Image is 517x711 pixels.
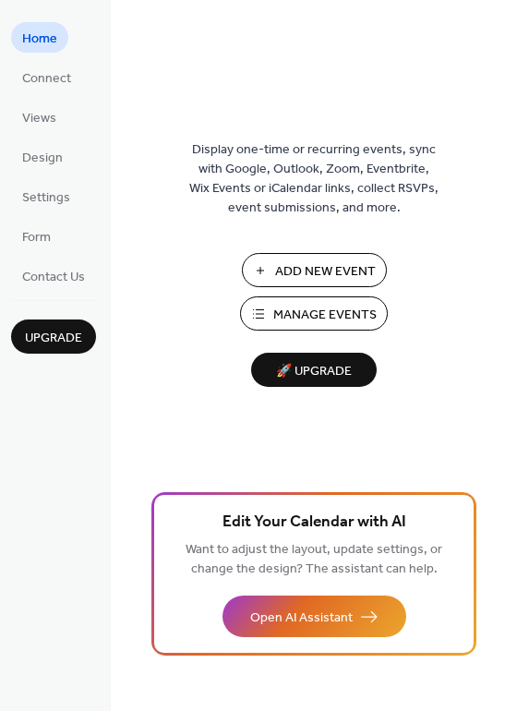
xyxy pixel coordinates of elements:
[22,268,85,287] span: Contact Us
[273,306,377,325] span: Manage Events
[262,359,366,384] span: 🚀 Upgrade
[11,319,96,354] button: Upgrade
[222,596,406,637] button: Open AI Assistant
[11,62,82,92] a: Connect
[22,188,70,208] span: Settings
[251,353,377,387] button: 🚀 Upgrade
[222,510,406,536] span: Edit Your Calendar with AI
[11,141,74,172] a: Design
[22,149,63,168] span: Design
[22,69,71,89] span: Connect
[275,262,376,282] span: Add New Event
[250,609,353,628] span: Open AI Assistant
[186,537,442,582] span: Want to adjust the layout, update settings, or change the design? The assistant can help.
[189,140,439,218] span: Display one-time or recurring events, sync with Google, Outlook, Zoom, Eventbrite, Wix Events or ...
[240,296,388,331] button: Manage Events
[22,30,57,49] span: Home
[11,260,96,291] a: Contact Us
[22,109,56,128] span: Views
[11,22,68,53] a: Home
[22,228,51,247] span: Form
[242,253,387,287] button: Add New Event
[11,102,67,132] a: Views
[25,329,82,348] span: Upgrade
[11,221,62,251] a: Form
[11,181,81,211] a: Settings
